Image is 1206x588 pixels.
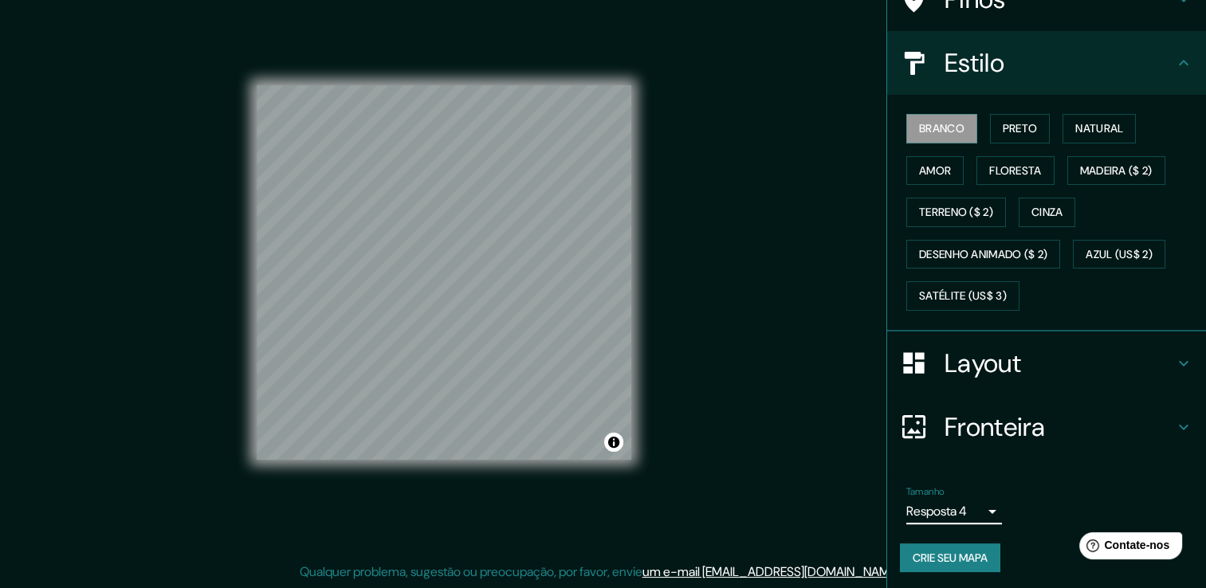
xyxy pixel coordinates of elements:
[1086,245,1153,265] font: Azul (US$ 2)
[913,548,988,568] font: Crie seu mapa
[906,156,964,186] button: Amor
[919,245,1047,265] font: Desenho animado ($ 2)
[906,484,945,498] label: Tamanho
[887,31,1206,95] div: Estilo
[906,281,1019,311] button: Satélite (US$ 3)
[906,499,1002,524] div: Resposta 4
[900,543,1000,573] button: Crie seu mapa
[945,411,1174,443] h4: Fronteira
[1073,240,1165,269] button: Azul (US$ 2)
[906,114,977,143] button: Branco
[989,161,1041,181] font: Floresta
[1019,198,1076,227] button: Cinza
[1075,119,1123,139] font: Natural
[945,47,1174,79] h4: Estilo
[257,85,631,460] canvas: Mapa
[919,286,1007,306] font: Satélite (US$ 3)
[1064,526,1188,570] iframe: Help widget launcher
[1003,119,1038,139] font: Preto
[990,114,1051,143] button: Preto
[604,433,623,452] button: Alternar atribuição
[887,331,1206,395] div: Layout
[300,563,902,582] p: Qualquer problema, sugestão ou preocupação, por favor, envie .
[1031,202,1063,222] font: Cinza
[919,161,951,181] font: Amor
[919,119,964,139] font: Branco
[906,198,1006,227] button: Terreno ($ 2)
[919,202,993,222] font: Terreno ($ 2)
[976,156,1054,186] button: Floresta
[945,347,1174,379] h4: Layout
[1063,114,1136,143] button: Natural
[1067,156,1165,186] button: Madeira ($ 2)
[887,395,1206,459] div: Fronteira
[642,563,899,580] a: um e-mail [EMAIL_ADDRESS][DOMAIN_NAME]
[906,240,1060,269] button: Desenho animado ($ 2)
[1080,161,1153,181] font: Madeira ($ 2)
